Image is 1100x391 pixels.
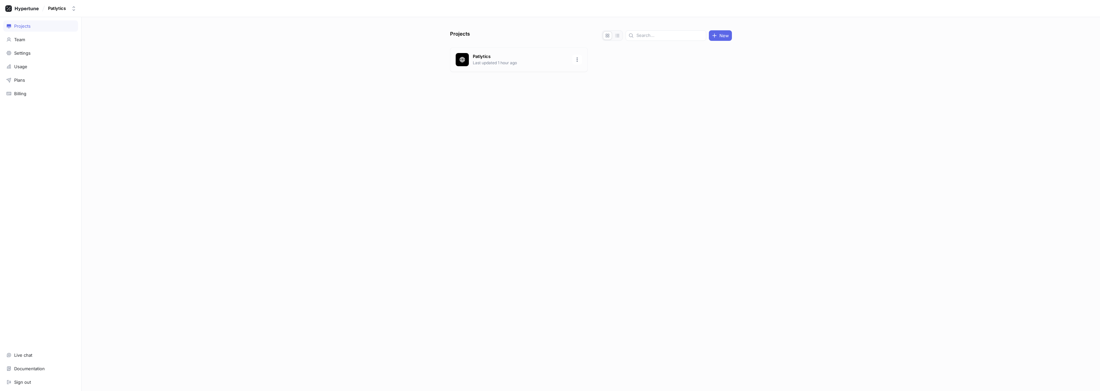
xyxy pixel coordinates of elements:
button: New [709,30,732,41]
div: Documentation [14,366,45,371]
div: Usage [14,64,27,69]
div: Plans [14,77,25,83]
div: Sign out [14,379,31,385]
div: Live chat [14,352,32,358]
a: Projects [3,20,78,32]
div: Patlytics [48,6,66,11]
div: Billing [14,91,26,96]
a: Usage [3,61,78,72]
div: Team [14,37,25,42]
p: Patlytics [473,53,568,60]
a: Plans [3,74,78,86]
p: Projects [450,30,470,41]
input: Search... [636,32,703,39]
div: Settings [14,50,31,56]
div: Projects [14,23,31,29]
a: Documentation [3,363,78,374]
span: New [719,34,729,38]
button: Patlytics [45,3,79,14]
a: Team [3,34,78,45]
a: Billing [3,88,78,99]
a: Settings [3,47,78,59]
p: Last updated 1 hour ago [473,60,568,66]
